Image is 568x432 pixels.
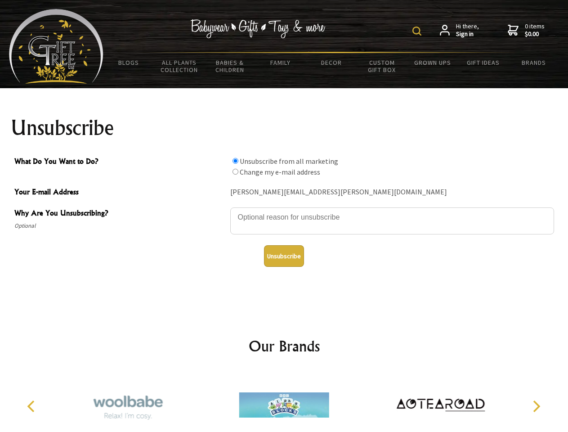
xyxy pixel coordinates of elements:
[526,396,546,416] button: Next
[440,22,479,38] a: Hi there,Sign in
[357,53,407,79] a: Custom Gift Box
[18,335,550,357] h2: Our Brands
[22,396,42,416] button: Previous
[407,53,458,72] a: Grown Ups
[458,53,509,72] a: Gift Ideas
[233,158,238,164] input: What Do You Want to Do?
[508,22,545,38] a: 0 items$0.00
[509,53,559,72] a: Brands
[230,185,554,199] div: [PERSON_NAME][EMAIL_ADDRESS][PERSON_NAME][DOMAIN_NAME]
[230,207,554,234] textarea: Why Are You Unsubscribing?
[264,245,304,267] button: Unsubscribe
[14,207,226,220] span: Why Are You Unsubscribing?
[11,117,558,139] h1: Unsubscribe
[456,30,479,38] strong: Sign in
[456,22,479,38] span: Hi there,
[103,53,154,72] a: BLOGS
[14,220,226,231] span: Optional
[255,53,306,72] a: Family
[306,53,357,72] a: Decor
[154,53,205,79] a: All Plants Collection
[240,167,320,176] label: Change my e-mail address
[525,22,545,38] span: 0 items
[14,186,226,199] span: Your E-mail Address
[412,27,421,36] img: product search
[205,53,255,79] a: Babies & Children
[14,156,226,169] span: What Do You Want to Do?
[240,157,338,166] label: Unsubscribe from all marketing
[233,169,238,175] input: What Do You Want to Do?
[191,19,326,38] img: Babywear - Gifts - Toys & more
[525,30,545,38] strong: $0.00
[9,9,103,84] img: Babyware - Gifts - Toys and more...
